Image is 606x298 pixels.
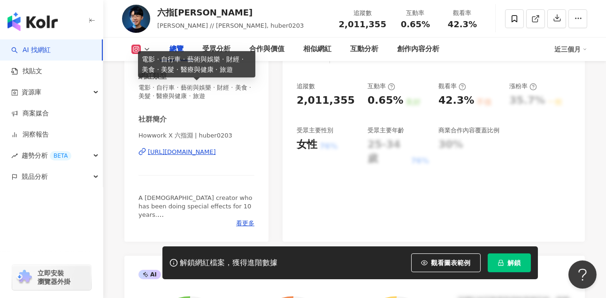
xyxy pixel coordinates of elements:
[554,42,587,57] div: 近三個月
[438,82,466,91] div: 觀看率
[303,44,331,55] div: 相似網紅
[157,7,304,18] div: 六指[PERSON_NAME]
[15,270,33,285] img: chrome extension
[297,126,333,135] div: 受眾主要性別
[509,82,537,91] div: 漲粉率
[11,109,49,118] a: 商案媒合
[8,12,58,31] img: logo
[297,82,315,91] div: 追蹤數
[411,253,481,272] button: 觀看圖表範例
[22,82,41,103] span: 資源庫
[297,138,317,152] div: 女性
[445,8,480,18] div: 觀看率
[508,259,521,267] span: 解鎖
[11,67,42,76] a: 找貼文
[12,265,91,290] a: chrome extension立即安裝 瀏覽器外掛
[11,46,51,55] a: searchAI 找網紅
[11,153,18,159] span: rise
[368,82,395,91] div: 互動率
[339,8,386,18] div: 追蹤數
[350,44,378,55] div: 互動分析
[431,259,471,267] span: 觀看圖表範例
[138,194,253,236] span: A [DEMOGRAPHIC_DATA] creator who has been doing special effects for 10 years. Follow me to be mor...
[138,148,254,156] a: [URL][DOMAIN_NAME]
[438,93,474,108] div: 42.3%
[438,126,499,135] div: 商業合作內容覆蓋比例
[202,44,230,55] div: 受眾分析
[488,253,531,272] button: 解鎖
[297,93,355,108] div: 2,011,355
[339,19,386,29] span: 2,011,355
[157,22,304,29] span: [PERSON_NAME] // [PERSON_NAME], huber0203
[401,20,430,29] span: 0.65%
[368,126,404,135] div: 受眾主要年齡
[138,131,254,140] span: Howwork X 六指淵 | huber0203
[148,148,216,156] div: [URL][DOMAIN_NAME]
[398,8,433,18] div: 互動率
[448,20,477,29] span: 42.3%
[138,84,254,100] span: 電影 · 自行車 · 藝術與娛樂 · 財經 · 美食 · 美髮 · 醫療與健康 · 旅遊
[368,93,403,108] div: 0.65%
[180,258,278,268] div: 解鎖網紅檔案，獲得進階數據
[169,44,184,55] div: 總覽
[498,260,504,266] span: lock
[138,115,167,124] div: 社群簡介
[22,145,71,166] span: 趨勢分析
[249,44,284,55] div: 合作與價值
[397,44,439,55] div: 創作內容分析
[236,219,254,228] span: 看更多
[38,269,70,286] span: 立即安裝 瀏覽器外掛
[50,151,71,160] div: BETA
[122,5,150,33] img: KOL Avatar
[22,166,48,187] span: 競品分析
[138,51,255,77] div: 電影 · 自行車 · 藝術與娛樂 · 財經 · 美食 · 美髮 · 醫療與健康 · 旅遊
[11,130,49,139] a: 洞察報告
